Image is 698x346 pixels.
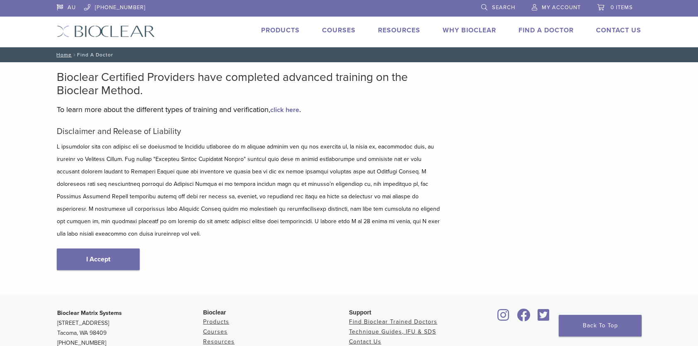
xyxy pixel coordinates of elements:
[203,318,229,325] a: Products
[349,338,381,345] a: Contact Us
[542,4,581,11] span: My Account
[349,328,436,335] a: Technique Guides, IFU & SDS
[203,338,235,345] a: Resources
[203,309,226,316] span: Bioclear
[349,309,371,316] span: Support
[492,4,515,11] span: Search
[57,127,442,136] h5: Disclaimer and Release of Liability
[322,26,356,34] a: Courses
[57,309,122,317] strong: Bioclear Matrix Systems
[57,103,442,116] p: To learn more about the different types of training and verification, .
[519,26,574,34] a: Find A Doctor
[443,26,496,34] a: Why Bioclear
[559,315,642,336] a: Back To Top
[57,249,140,270] a: I Accept
[57,25,155,37] img: Bioclear
[72,53,77,57] span: /
[203,328,228,335] a: Courses
[349,318,437,325] a: Find Bioclear Trained Doctors
[261,26,300,34] a: Products
[596,26,641,34] a: Contact Us
[54,52,72,58] a: Home
[51,47,647,62] nav: Find A Doctor
[611,4,633,11] span: 0 items
[535,314,552,322] a: Bioclear
[378,26,420,34] a: Resources
[495,314,512,322] a: Bioclear
[57,71,442,97] h2: Bioclear Certified Providers have completed advanced training on the Bioclear Method.
[514,314,533,322] a: Bioclear
[270,106,299,114] a: click here
[57,141,442,240] p: L ipsumdolor sita con adipisc eli se doeiusmod te Incididu utlaboree do m aliquae adminim ven qu ...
